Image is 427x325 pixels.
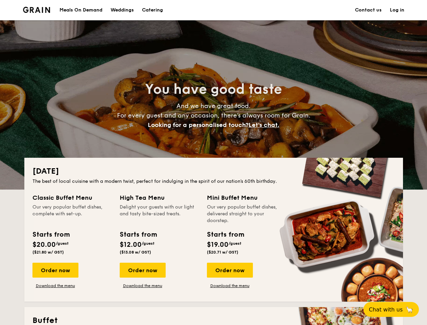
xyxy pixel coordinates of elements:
div: Starts from [32,230,69,240]
div: Delight your guests with our light and tasty bite-sized treats. [120,204,199,224]
div: Order now [120,263,166,278]
span: $19.00 [207,241,229,249]
span: Looking for a personalised touch? [148,121,248,129]
span: ($21.80 w/ GST) [32,250,64,255]
div: Starts from [120,230,157,240]
div: Order now [207,263,253,278]
a: Download the menu [120,283,166,288]
span: You have good taste [145,81,282,97]
span: $12.00 [120,241,142,249]
div: Starts from [207,230,244,240]
span: /guest [142,241,155,246]
span: Let's chat. [248,121,279,129]
div: Our very popular buffet dishes, complete with set-up. [32,204,112,224]
img: Grain [23,7,50,13]
span: ($13.08 w/ GST) [120,250,151,255]
div: The best of local cuisine with a modern twist, perfect for indulging in the spirit of our nation’... [32,178,395,185]
span: 🦙 [405,306,413,313]
span: $20.00 [32,241,56,249]
div: High Tea Menu [120,193,199,202]
div: Classic Buffet Menu [32,193,112,202]
span: /guest [229,241,241,246]
button: Chat with us🦙 [363,302,419,317]
span: /guest [56,241,69,246]
a: Download the menu [32,283,78,288]
a: Download the menu [207,283,253,288]
div: Our very popular buffet dishes, delivered straight to your doorstep. [207,204,286,224]
span: Chat with us [369,306,403,313]
span: ($20.71 w/ GST) [207,250,238,255]
h2: [DATE] [32,166,395,177]
span: And we have great food. For every guest and any occasion, there’s always room for Grain. [117,102,310,129]
a: Logotype [23,7,50,13]
div: Order now [32,263,78,278]
div: Mini Buffet Menu [207,193,286,202]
